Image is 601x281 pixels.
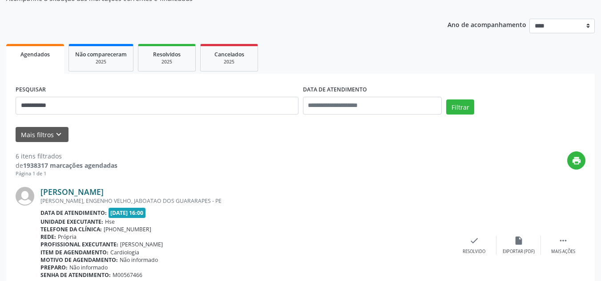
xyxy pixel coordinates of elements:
i: keyboard_arrow_down [54,130,64,139]
a: [PERSON_NAME] [40,187,104,197]
b: Rede: [40,233,56,241]
span: Cancelados [214,51,244,58]
b: Telefone da clínica: [40,226,102,233]
span: [PERSON_NAME] [120,241,163,248]
i:  [558,236,568,245]
span: Não informado [120,256,158,264]
div: [PERSON_NAME], ENGENHO VELHO, JABOATAO DOS GUARARAPES - PE [40,197,452,205]
div: Exportar (PDF) [503,249,535,255]
b: Motivo de agendamento: [40,256,118,264]
div: 2025 [207,59,251,65]
p: Ano de acompanhamento [448,19,526,30]
i: print [572,156,581,166]
b: Profissional executante: [40,241,118,248]
div: Página 1 de 1 [16,170,117,178]
b: Data de atendimento: [40,209,107,217]
span: [DATE] 16:00 [109,208,146,218]
img: img [16,187,34,206]
i: check [469,236,479,245]
div: 6 itens filtrados [16,151,117,161]
span: Resolvidos [153,51,181,58]
i: insert_drive_file [514,236,524,245]
span: Não informado [69,264,108,271]
span: Cardiologia [110,249,139,256]
div: 2025 [75,59,127,65]
b: Preparo: [40,264,68,271]
button: Filtrar [446,99,474,115]
span: Própria [58,233,77,241]
span: M00567466 [113,271,142,279]
span: Não compareceram [75,51,127,58]
div: Mais ações [551,249,575,255]
span: Agendados [20,51,50,58]
b: Unidade executante: [40,218,103,226]
span: Hse [105,218,115,226]
button: print [567,151,585,170]
button: Mais filtroskeyboard_arrow_down [16,127,69,142]
b: Item de agendamento: [40,249,109,256]
span: [PHONE_NUMBER] [104,226,151,233]
b: Senha de atendimento: [40,271,111,279]
label: DATA DE ATENDIMENTO [303,83,367,97]
label: PESQUISAR [16,83,46,97]
div: 2025 [145,59,189,65]
strong: 1938317 marcações agendadas [23,161,117,170]
div: de [16,161,117,170]
div: Resolvido [463,249,485,255]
